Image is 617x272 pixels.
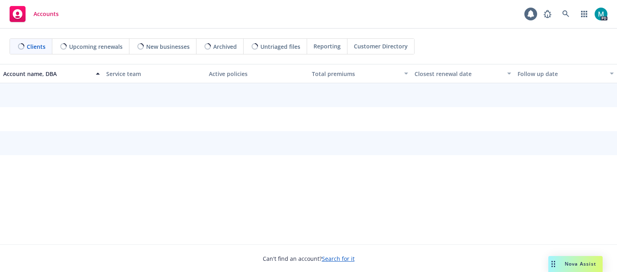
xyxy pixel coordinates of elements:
div: Active policies [209,70,306,78]
a: Switch app [576,6,592,22]
span: Nova Assist [565,260,596,267]
span: Untriaged files [260,42,300,51]
img: photo [595,8,607,20]
a: Report a Bug [540,6,555,22]
div: Closest renewal date [415,70,502,78]
a: Search for it [322,255,355,262]
div: Account name, DBA [3,70,91,78]
div: Drag to move [548,256,558,272]
div: Follow up date [518,70,605,78]
span: Accounts [34,11,59,17]
span: Archived [213,42,237,51]
span: New businesses [146,42,190,51]
span: Upcoming renewals [69,42,123,51]
button: Service team [103,64,206,83]
span: Customer Directory [354,42,408,50]
a: Accounts [6,3,62,25]
button: Active policies [206,64,309,83]
span: Clients [27,42,46,51]
button: Nova Assist [548,256,603,272]
a: Search [558,6,574,22]
div: Total premiums [312,70,400,78]
button: Total premiums [309,64,412,83]
span: Can't find an account? [263,254,355,263]
button: Closest renewal date [411,64,514,83]
span: Reporting [313,42,341,50]
div: Service team [106,70,203,78]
